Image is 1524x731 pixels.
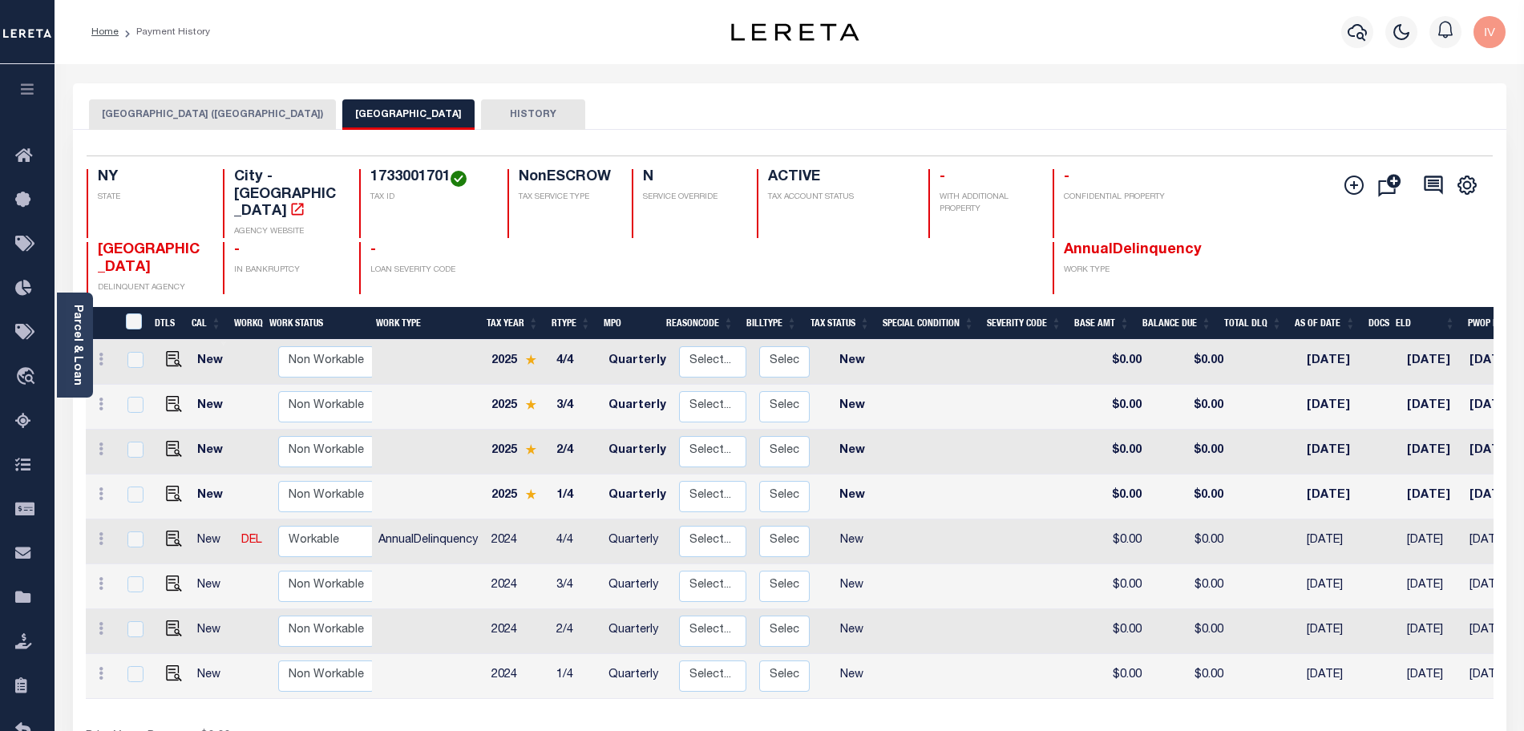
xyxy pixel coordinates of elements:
td: [DATE] [1300,519,1373,564]
h4: NY [98,169,204,187]
td: Quarterly [602,385,673,430]
td: $0.00 [1148,564,1230,609]
td: $0.00 [1080,475,1148,519]
td: $0.00 [1148,609,1230,654]
p: TAX SERVICE TYPE [519,192,613,204]
td: Quarterly [602,340,673,385]
button: HISTORY [481,99,585,130]
span: - [940,170,945,184]
th: Severity Code: activate to sort column ascending [980,307,1068,340]
td: [DATE] [1300,430,1373,475]
td: Quarterly [602,564,673,609]
th: MPO [597,307,660,340]
span: [GEOGRAPHIC_DATA] [98,243,200,275]
td: New [816,475,888,519]
li: Payment History [119,25,210,39]
img: logo-dark.svg [731,23,859,41]
td: $0.00 [1080,609,1148,654]
td: 2025 [485,430,550,475]
th: Tax Status: activate to sort column ascending [803,307,876,340]
i: travel_explore [15,367,41,388]
td: 2/4 [550,430,602,475]
td: 3/4 [550,385,602,430]
td: 4/4 [550,519,602,564]
p: STATE [98,192,204,204]
h4: ACTIVE [768,169,909,187]
th: CAL: activate to sort column ascending [185,307,228,340]
td: New [816,430,888,475]
td: $0.00 [1080,385,1148,430]
td: New [816,609,888,654]
a: Parcel & Loan [71,305,83,386]
td: 3/4 [550,564,602,609]
td: New [816,385,888,430]
span: - [234,243,240,257]
p: DELINQUENT AGENCY [98,282,204,294]
a: DEL [241,535,262,546]
button: [GEOGRAPHIC_DATA] [342,99,475,130]
td: 2024 [485,519,550,564]
td: New [191,385,236,430]
td: New [191,430,236,475]
th: Docs [1362,307,1389,340]
td: [DATE] [1300,654,1373,699]
img: Star.svg [525,399,536,410]
td: $0.00 [1080,340,1148,385]
th: Work Status [263,307,372,340]
td: New [816,519,888,564]
th: Total DLQ: activate to sort column ascending [1218,307,1288,340]
td: [DATE] [1300,385,1373,430]
td: New [816,564,888,609]
td: [DATE] [1401,519,1462,564]
td: 1/4 [550,654,602,699]
td: $0.00 [1080,564,1148,609]
p: WITH ADDITIONAL PROPERTY [940,192,1034,216]
p: SERVICE OVERRIDE [643,192,738,204]
td: New [191,609,236,654]
td: Quarterly [602,654,673,699]
td: [DATE] [1300,564,1373,609]
td: New [191,519,236,564]
td: 2025 [485,475,550,519]
h4: 1733001701 [370,169,488,187]
p: WORK TYPE [1064,265,1170,277]
th: Tax Year: activate to sort column ascending [480,307,545,340]
td: AnnualDelinquency [372,519,485,564]
th: RType: activate to sort column ascending [545,307,597,340]
td: $0.00 [1080,519,1148,564]
th: ReasonCode: activate to sort column ascending [660,307,740,340]
td: $0.00 [1148,519,1230,564]
td: $0.00 [1148,475,1230,519]
h4: NonESCROW [519,169,613,187]
td: [DATE] [1401,654,1462,699]
img: svg+xml;base64,PHN2ZyB4bWxucz0iaHR0cDovL3d3dy53My5vcmcvMjAwMC9zdmciIHBvaW50ZXItZXZlbnRzPSJub25lIi... [1473,16,1506,48]
img: Star.svg [525,444,536,454]
td: [DATE] [1401,475,1462,519]
p: TAX ID [370,192,488,204]
p: LOAN SEVERITY CODE [370,265,488,277]
td: [DATE] [1401,609,1462,654]
th: Base Amt: activate to sort column ascending [1068,307,1136,340]
th: &nbsp;&nbsp;&nbsp;&nbsp;&nbsp;&nbsp;&nbsp;&nbsp;&nbsp;&nbsp; [86,307,116,340]
span: - [370,243,376,257]
img: Star.svg [525,489,536,499]
th: WorkQ [228,307,263,340]
td: New [191,475,236,519]
button: [GEOGRAPHIC_DATA] ([GEOGRAPHIC_DATA]) [89,99,336,130]
td: $0.00 [1080,654,1148,699]
th: DTLS [148,307,185,340]
td: $0.00 [1080,430,1148,475]
a: Home [91,27,119,37]
td: New [191,564,236,609]
td: New [816,340,888,385]
td: New [191,654,236,699]
td: $0.00 [1148,385,1230,430]
td: [DATE] [1401,385,1462,430]
td: [DATE] [1300,609,1373,654]
span: - [1064,170,1069,184]
td: Quarterly [602,609,673,654]
p: AGENCY WEBSITE [234,226,340,238]
td: 1/4 [550,475,602,519]
td: $0.00 [1148,654,1230,699]
h4: City - [GEOGRAPHIC_DATA] [234,169,340,221]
